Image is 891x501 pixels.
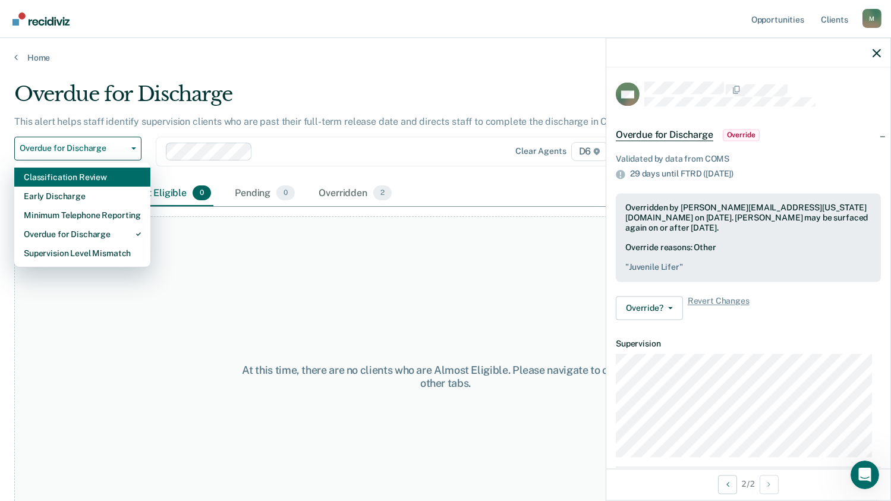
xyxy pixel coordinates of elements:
[515,146,566,156] div: Clear agents
[24,187,141,206] div: Early Discharge
[616,155,881,165] div: Validated by data from COMS
[14,82,682,116] div: Overdue for Discharge
[718,475,737,494] button: Previous Opportunity
[232,181,297,207] div: Pending
[24,168,141,187] div: Classification Review
[616,297,683,320] button: Override?
[24,225,141,244] div: Overdue for Discharge
[760,475,779,494] button: Next Opportunity
[14,116,631,127] p: This alert helps staff identify supervision clients who are past their full-term release date and...
[606,116,890,155] div: Overdue for DischargeOverride
[616,339,881,349] dt: Supervision
[625,203,871,233] div: Overridden by [PERSON_NAME][EMAIL_ADDRESS][US_STATE][DOMAIN_NAME] on [DATE]. [PERSON_NAME] may be...
[193,185,211,201] span: 0
[24,244,141,263] div: Supervision Level Mismatch
[688,297,750,320] span: Revert Changes
[625,243,871,273] div: Override reasons: Other
[862,9,881,28] button: Profile dropdown button
[20,143,127,153] span: Overdue for Discharge
[12,12,70,26] img: Recidiviz
[230,364,661,389] div: At this time, there are no clients who are Almost Eligible. Please navigate to one of the other t...
[373,185,392,201] span: 2
[118,181,213,207] div: Almost Eligible
[14,52,877,63] a: Home
[24,206,141,225] div: Minimum Telephone Reporting
[723,130,760,141] span: Override
[316,181,394,207] div: Overridden
[862,9,881,28] div: M
[606,468,890,500] div: 2 / 2
[625,263,871,273] pre: " Juvenile Lifer "
[851,461,879,489] iframe: Intercom live chat
[616,130,713,141] span: Overdue for Discharge
[571,142,609,161] span: D6
[276,185,295,201] span: 0
[630,169,881,179] div: 29 days until FTRD ([DATE])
